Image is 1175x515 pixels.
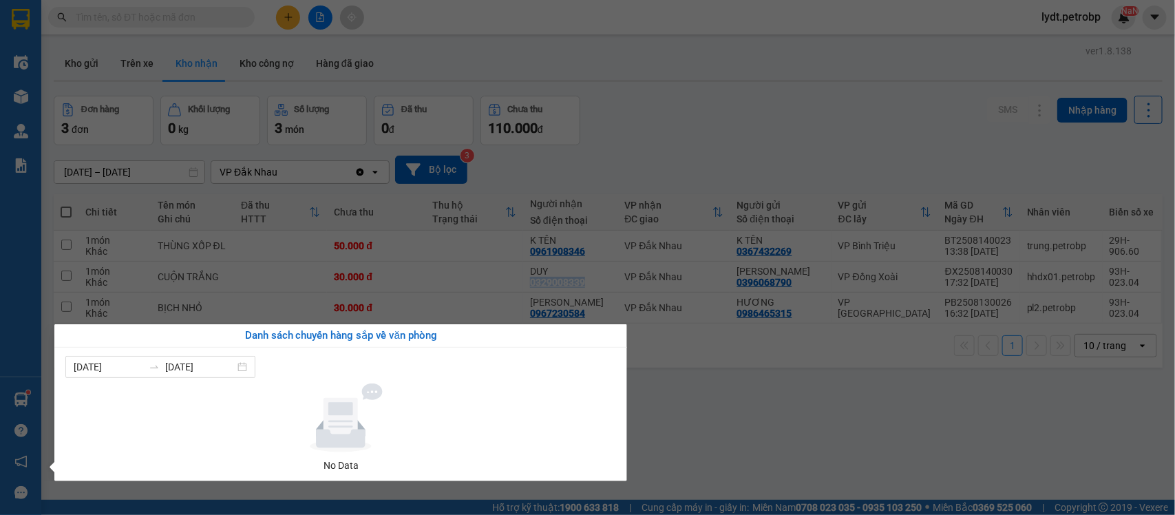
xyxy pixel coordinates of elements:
input: Từ ngày [74,359,143,375]
div: Danh sách chuyến hàng sắp về văn phòng [65,328,616,344]
input: Đến ngày [165,359,235,375]
span: swap-right [149,361,160,372]
span: to [149,361,160,372]
div: No Data [71,458,611,473]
